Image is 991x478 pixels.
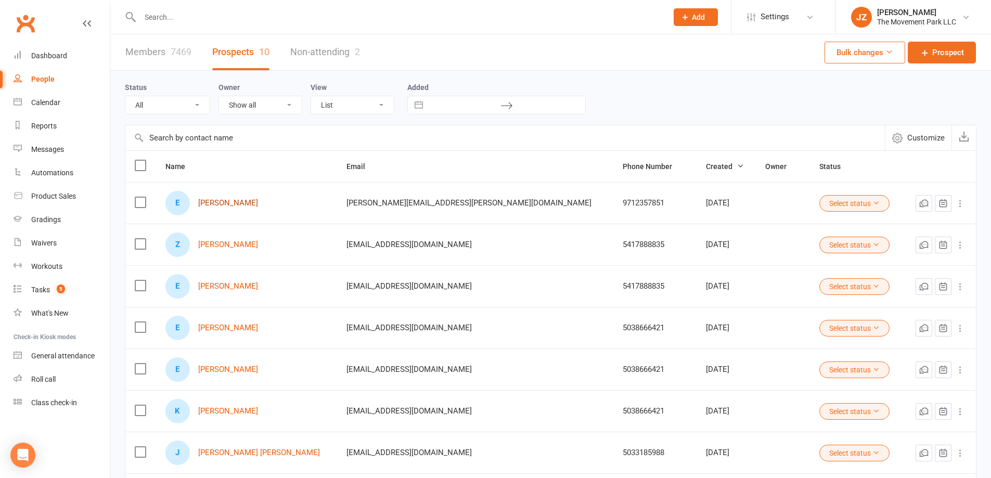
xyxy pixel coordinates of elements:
a: [PERSON_NAME] [198,199,258,208]
div: Class check-in [31,398,77,407]
a: Roll call [14,368,110,391]
button: Select status [819,361,890,378]
span: [EMAIL_ADDRESS][DOMAIN_NAME] [346,235,472,254]
span: 5 [57,285,65,293]
div: Waivers [31,239,57,247]
button: Select status [819,403,890,420]
span: Prospect [932,46,964,59]
div: 5417888835 [623,240,687,249]
div: 9712357851 [623,199,687,208]
button: Customize [885,125,951,150]
button: Select status [819,278,890,295]
a: Tasks 5 [14,278,110,302]
div: E [165,357,190,382]
a: Prospect [908,42,976,63]
span: Name [165,162,197,171]
a: Automations [14,161,110,185]
a: Members7469 [125,34,191,70]
div: Z [165,232,190,257]
span: Add [692,13,705,21]
a: General attendance kiosk mode [14,344,110,368]
span: [EMAIL_ADDRESS][DOMAIN_NAME] [346,276,472,296]
a: Waivers [14,231,110,255]
div: 5033185988 [623,448,687,457]
button: Name [165,160,197,173]
label: Status [125,83,147,92]
span: Created [706,162,744,171]
span: [EMAIL_ADDRESS][DOMAIN_NAME] [346,359,472,379]
button: Owner [765,160,798,173]
span: Phone Number [623,162,684,171]
a: [PERSON_NAME] [198,282,258,291]
a: Class kiosk mode [14,391,110,415]
span: [EMAIL_ADDRESS][DOMAIN_NAME] [346,401,472,421]
div: Open Intercom Messenger [10,443,35,468]
div: The Movement Park LLC [877,17,956,27]
a: Clubworx [12,10,38,36]
span: Owner [765,162,798,171]
div: E [165,274,190,299]
div: 5417888835 [623,282,687,291]
a: Non-attending2 [290,34,360,70]
div: [PERSON_NAME] [877,8,956,17]
a: Workouts [14,255,110,278]
div: 5038666421 [623,324,687,332]
a: [PERSON_NAME] [198,240,258,249]
button: Email [346,160,377,173]
div: 7469 [171,46,191,57]
div: 5038666421 [623,407,687,416]
input: Search... [137,10,660,24]
button: Bulk changes [825,42,905,63]
div: E [165,191,190,215]
button: Select status [819,237,890,253]
input: Search by contact name [125,125,885,150]
div: General attendance [31,352,95,360]
div: 2 [355,46,360,57]
div: [DATE] [706,240,747,249]
div: People [31,75,55,83]
div: Gradings [31,215,61,224]
div: Tasks [31,286,50,294]
button: Select status [819,195,890,212]
a: What's New [14,302,110,325]
div: E [165,316,190,340]
span: Status [819,162,852,171]
button: Created [706,160,744,173]
span: [EMAIL_ADDRESS][DOMAIN_NAME] [346,443,472,462]
a: [PERSON_NAME] [198,407,258,416]
span: [PERSON_NAME][EMAIL_ADDRESS][PERSON_NAME][DOMAIN_NAME] [346,193,591,213]
div: J [165,441,190,465]
span: [EMAIL_ADDRESS][DOMAIN_NAME] [346,318,472,338]
div: Product Sales [31,192,76,200]
button: Status [819,160,852,173]
span: Customize [907,132,945,144]
button: Select status [819,445,890,461]
div: 5038666421 [623,365,687,374]
div: [DATE] [706,365,747,374]
div: [DATE] [706,448,747,457]
div: [DATE] [706,199,747,208]
div: Calendar [31,98,60,107]
a: Gradings [14,208,110,231]
a: Reports [14,114,110,138]
div: [DATE] [706,324,747,332]
div: [DATE] [706,407,747,416]
div: Messages [31,145,64,153]
label: Added [407,83,586,92]
label: View [311,83,327,92]
a: [PERSON_NAME] [198,365,258,374]
button: Add [674,8,718,26]
span: Settings [761,5,789,29]
div: Workouts [31,262,62,270]
div: 10 [259,46,269,57]
a: [PERSON_NAME] [198,324,258,332]
a: Product Sales [14,185,110,208]
div: [DATE] [706,282,747,291]
button: Interact with the calendar and add the check-in date for your trip. [409,96,428,114]
span: Email [346,162,377,171]
div: Reports [31,122,57,130]
button: Phone Number [623,160,684,173]
div: JZ [851,7,872,28]
a: Dashboard [14,44,110,68]
button: Select status [819,320,890,337]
